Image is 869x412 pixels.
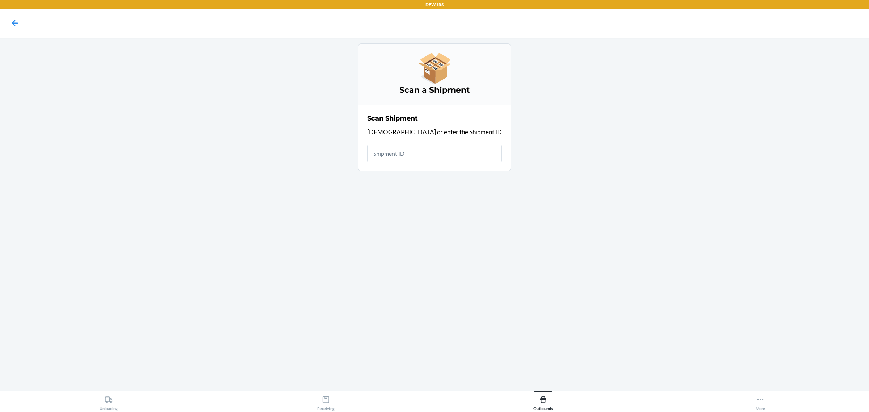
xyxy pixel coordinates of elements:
button: Outbounds [434,391,652,411]
button: Receiving [217,391,434,411]
p: [DEMOGRAPHIC_DATA] or enter the Shipment ID [367,127,502,137]
div: Receiving [317,393,335,411]
div: Outbounds [533,393,553,411]
h3: Scan a Shipment [367,84,502,96]
button: More [652,391,869,411]
div: More [756,393,765,411]
input: Shipment ID [367,145,502,162]
div: Unloading [100,393,118,411]
h2: Scan Shipment [367,114,418,123]
p: DFW1RS [425,1,444,8]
